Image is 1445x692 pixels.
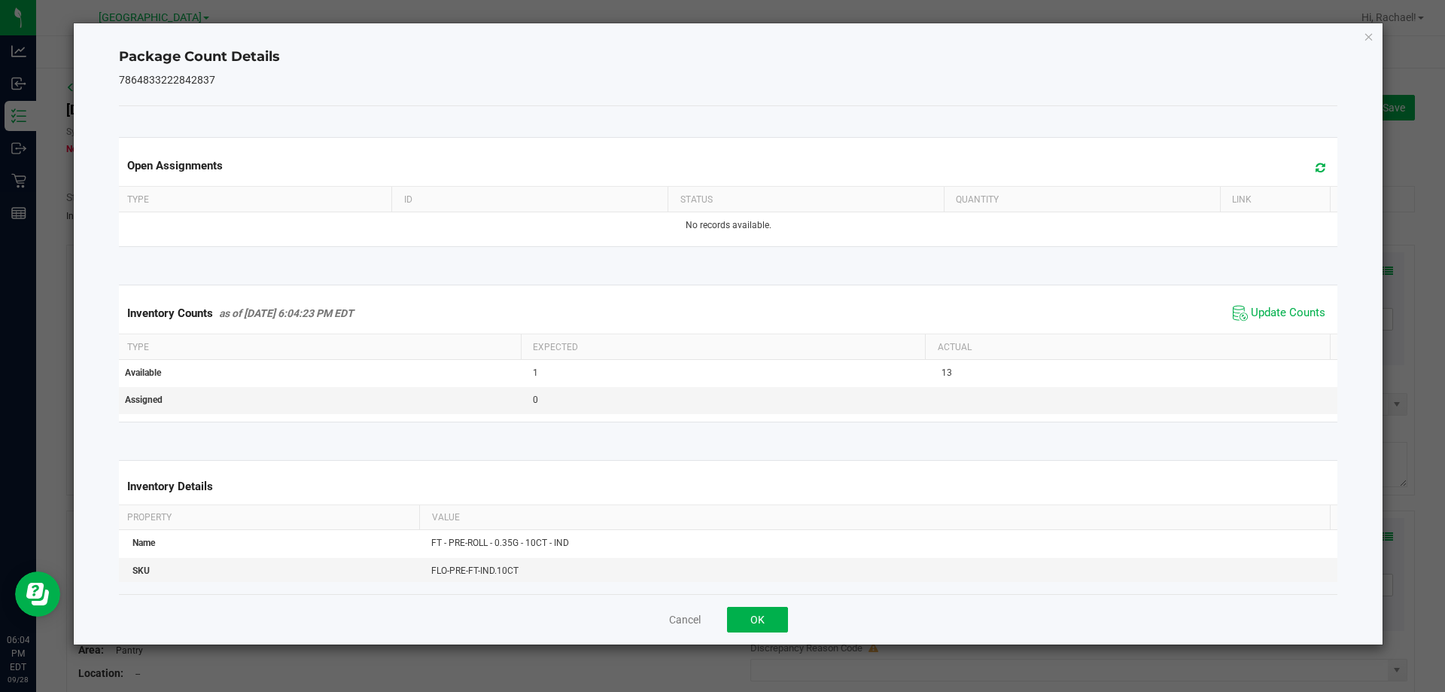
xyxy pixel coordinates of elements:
h5: 7864833222842837 [119,75,1338,86]
iframe: Resource center [15,572,60,617]
span: 1 [533,367,538,378]
span: Name [132,538,155,548]
span: Assigned [125,395,163,405]
span: ID [404,194,412,205]
span: Quantity [956,194,999,205]
span: Update Counts [1251,306,1325,321]
button: Cancel [669,612,701,627]
span: Value [432,512,460,523]
span: 0 [533,395,538,405]
span: Status [680,194,713,205]
span: FT - PRE-ROLL - 0.35G - 10CT - IND [431,538,569,548]
span: FLO-PRE-FT-IND.10CT [431,565,519,576]
button: OK [727,607,788,633]
span: SKU [132,565,150,576]
button: Close [1364,27,1374,45]
span: Expected [533,342,578,352]
span: as of [DATE] 6:04:23 PM EDT [219,307,354,319]
span: Inventory Details [127,480,213,493]
span: Type [127,194,149,205]
span: Open Assignments [127,159,223,172]
h4: Package Count Details [119,47,1338,67]
span: 13 [942,367,952,378]
span: Actual [938,342,972,352]
span: Inventory Counts [127,306,213,320]
span: Link [1232,194,1252,205]
span: Available [125,367,161,378]
span: Type [127,342,149,352]
span: Property [127,512,172,523]
td: No records available. [116,212,1341,239]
